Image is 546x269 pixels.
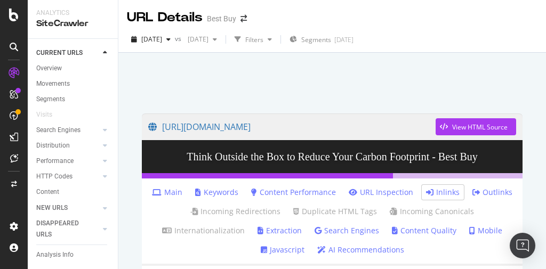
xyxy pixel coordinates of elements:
div: Distribution [36,140,70,151]
div: Search Engines [36,125,81,136]
span: Segments [301,35,331,44]
a: Analysis Info [36,249,110,260]
div: Visits [36,109,52,120]
a: Duplicate HTML Tags [293,206,377,217]
span: vs [175,34,183,43]
a: [URL][DOMAIN_NAME] [148,113,436,140]
div: DISAPPEARED URLS [36,218,90,240]
button: [DATE] [127,31,175,48]
a: Search Engines [315,225,379,236]
a: Mobile [469,225,502,236]
a: Visits [36,109,63,120]
a: CURRENT URLS [36,47,100,59]
div: SiteCrawler [36,18,109,30]
a: Main [152,187,182,198]
div: Best Buy [207,13,236,24]
button: Segments[DATE] [285,31,358,48]
a: URL Inspection [349,187,413,198]
a: Extraction [258,225,302,236]
a: DISAPPEARED URLS [36,218,100,240]
a: Segments [36,94,110,105]
div: HTTP Codes [36,171,73,182]
div: View HTML Source [452,123,508,132]
div: CURRENT URLS [36,47,83,59]
a: Overview [36,63,110,74]
div: Performance [36,156,74,167]
div: [DATE] [334,35,354,44]
a: Outlinks [472,187,512,198]
div: Overview [36,63,62,74]
a: Movements [36,78,110,89]
div: arrow-right-arrow-left [240,15,247,22]
a: HTTP Codes [36,171,100,182]
a: Incoming Redirections [190,206,280,217]
button: [DATE] [183,31,221,48]
div: Analytics [36,9,109,18]
span: 2025 Sep. 23rd [141,35,162,44]
h3: Think Outside the Box to Reduce Your Carbon Footprint - Best Buy [142,140,523,173]
a: Content [36,186,110,198]
a: Search Engines [36,125,100,136]
a: Internationalization [162,225,245,236]
span: 2025 Sep. 4th [183,35,208,44]
a: Performance [36,156,100,167]
div: Movements [36,78,70,89]
a: Distribution [36,140,100,151]
a: Incoming Canonicals [390,206,474,217]
div: NEW URLS [36,202,68,214]
a: Content Performance [251,187,336,198]
a: Content Quality [392,225,456,236]
button: Filters [230,31,276,48]
a: AI Recommendations [317,244,404,255]
a: Inlinks [426,187,460,198]
a: Keywords [195,187,238,198]
div: URL Details [127,9,203,27]
div: Open Intercom Messenger [510,233,535,258]
div: Analysis Info [36,249,74,260]
div: Content [36,186,59,198]
a: Javascript [261,244,304,255]
div: Segments [36,94,65,105]
a: NEW URLS [36,202,100,214]
button: View HTML Source [436,118,516,135]
div: Filters [245,35,263,44]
